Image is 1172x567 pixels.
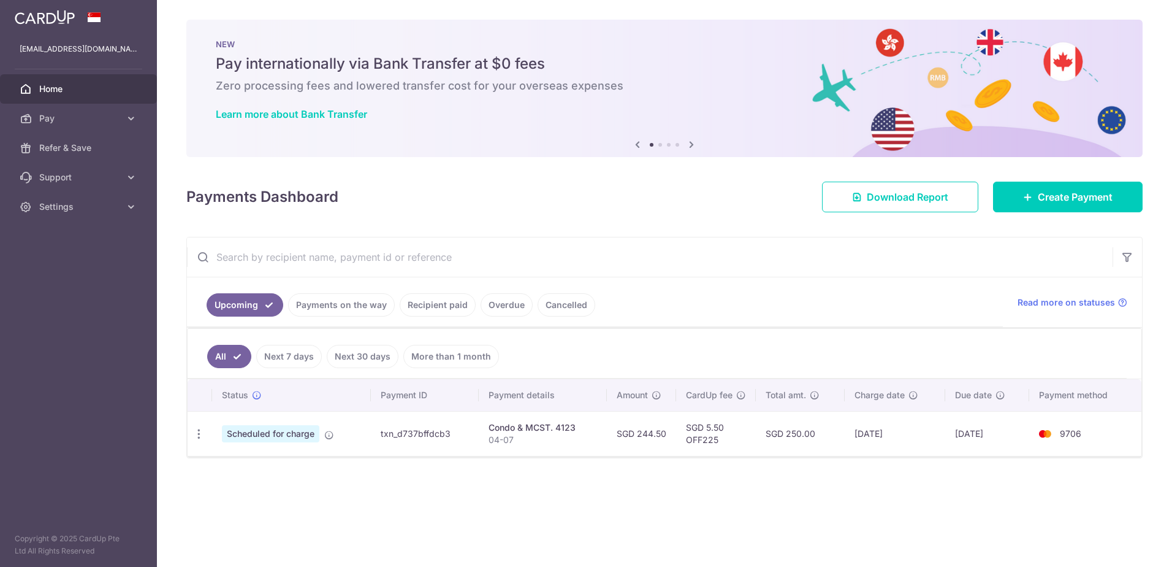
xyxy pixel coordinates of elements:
a: Overdue [481,293,533,317]
a: Recipient paid [400,293,476,317]
p: NEW [216,39,1113,49]
span: Charge date [854,389,905,401]
td: [DATE] [945,411,1029,456]
h4: Payments Dashboard [186,186,338,208]
td: SGD 250.00 [756,411,845,456]
p: 04-07 [489,434,598,446]
img: Bank Card [1033,426,1057,441]
td: SGD 244.50 [607,411,676,456]
th: Payment method [1029,379,1141,411]
td: txn_d737bffdcb3 [371,411,479,456]
a: Next 30 days [327,345,398,368]
a: All [207,345,251,368]
th: Payment ID [371,379,479,411]
span: Support [39,171,120,183]
a: Upcoming [207,293,283,317]
input: Search by recipient name, payment id or reference [187,237,1113,277]
th: Payment details [479,379,607,411]
a: More than 1 month [403,345,499,368]
span: Amount [617,389,648,401]
td: [DATE] [845,411,945,456]
img: Bank transfer banner [186,20,1143,157]
span: Home [39,83,120,95]
iframe: Opens a widget where you can find more information [1094,530,1160,561]
p: [EMAIL_ADDRESS][DOMAIN_NAME] [20,43,137,55]
span: Total amt. [766,389,806,401]
span: Pay [39,112,120,125]
span: Download Report [867,190,948,204]
a: Read more on statuses [1018,296,1127,309]
span: 9706 [1060,428,1081,439]
div: Condo & MCST. 4123 [489,422,598,434]
span: Scheduled for charge [222,425,319,442]
span: Refer & Save [39,142,120,154]
span: Settings [39,201,120,213]
span: Status [222,389,248,401]
span: Read more on statuses [1018,296,1115,309]
td: SGD 5.50 OFF225 [676,411,756,456]
h6: Zero processing fees and lowered transfer cost for your overseas expenses [216,79,1113,93]
span: Due date [955,389,992,401]
span: Create Payment [1038,190,1113,204]
a: Download Report [822,182,978,212]
a: Create Payment [993,182,1143,212]
a: Next 7 days [256,345,322,368]
span: CardUp fee [686,389,732,401]
h5: Pay internationally via Bank Transfer at $0 fees [216,54,1113,74]
a: Payments on the way [288,293,395,317]
a: Learn more about Bank Transfer [216,108,367,120]
a: Cancelled [538,293,595,317]
img: CardUp [15,10,75,25]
